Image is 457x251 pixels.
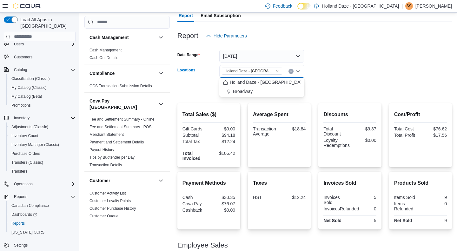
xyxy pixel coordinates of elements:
div: 9 [422,218,447,223]
a: Promotions [9,102,33,109]
a: Transfers (Classic) [9,159,46,166]
div: Subtotal [182,133,208,138]
div: 0 [361,206,376,211]
button: Close list of options [295,69,301,74]
span: Reports [9,220,76,227]
a: Transaction Details [89,163,122,167]
span: Merchant Statement [89,132,124,137]
span: Payout History [89,147,114,152]
span: Holland Daze - [GEOGRAPHIC_DATA] [225,68,274,74]
label: Locations [177,68,195,73]
div: HST [253,195,278,200]
div: Transaction Average [253,126,278,136]
a: Reports [9,220,27,227]
span: Adjustments (Classic) [9,123,76,131]
span: Classification (Classic) [11,76,50,81]
div: 5 [351,195,376,200]
a: Tips by Budtender per Day [89,155,135,160]
span: Washington CCRS [9,228,76,236]
div: 5 [351,218,376,223]
input: Dark Mode [297,3,311,10]
h3: Compliance [89,70,115,76]
div: Gift Cards [182,126,208,131]
span: Operations [14,182,33,187]
button: Customer [89,177,156,184]
span: Customers [14,55,32,60]
span: Cash Management [89,48,122,53]
span: Dashboards [9,211,76,218]
h3: Report [177,32,198,40]
span: Dashboards [11,212,37,217]
span: Customers [11,53,76,61]
span: Customer Queue [89,214,118,219]
a: Transfers [9,168,30,175]
span: Feedback [273,3,292,9]
span: Users [14,42,24,47]
span: Payment and Settlement Details [89,140,144,145]
span: Email Subscription [201,9,241,22]
span: Canadian Compliance [9,202,76,209]
p: Holland Daze - [GEOGRAPHIC_DATA] [322,2,399,10]
button: Customers [1,52,78,62]
span: Users [11,40,76,48]
button: Inventory Manager (Classic) [6,140,78,149]
span: Operations [11,180,76,188]
h2: Products Sold [394,179,447,187]
span: Transfers [11,169,27,174]
div: Total Tax [182,139,208,144]
span: Reports [14,194,27,199]
button: Broadway [219,87,304,96]
a: Inventory Manager (Classic) [9,141,62,149]
h2: Discounts [323,111,376,118]
a: Purchase Orders [9,150,43,157]
a: Canadian Compliance [9,202,51,209]
h2: Taxes [253,179,306,187]
span: My Catalog (Classic) [11,85,47,90]
div: -$9.37 [351,126,376,131]
strong: Net Sold [394,218,412,223]
div: Cova Pay [182,201,208,206]
button: Canadian Compliance [6,201,78,210]
button: Compliance [157,69,165,77]
label: Date Range [177,52,200,57]
span: Holland Daze - [GEOGRAPHIC_DATA] [230,79,307,85]
span: Inventory [14,116,30,121]
p: [PERSON_NAME] [415,2,452,10]
span: Purchase Orders [11,151,40,156]
button: Purchase Orders [6,149,78,158]
div: $17.56 [422,133,447,138]
button: Reports [1,192,78,201]
button: Cova Pay [GEOGRAPHIC_DATA] [89,98,156,110]
a: [US_STATE] CCRS [9,228,47,236]
a: Customers [11,53,35,61]
button: Hide Parameters [203,30,249,42]
div: Cash Management [84,46,170,64]
button: Cash Management [89,34,156,41]
a: Payout History [89,148,114,152]
a: Customer Loyalty Points [89,199,131,203]
span: Cash Out Details [89,55,118,60]
button: Reports [6,219,78,228]
button: Reports [11,193,30,201]
div: Customer [84,189,170,230]
span: Catalog [14,67,27,72]
span: Customer Loyalty Points [89,198,131,203]
button: Customer [157,177,165,184]
strong: Total Invoiced [182,151,201,161]
span: Settings [11,241,76,249]
span: Customer Activity List [89,191,126,196]
span: Broadway [233,88,253,95]
a: OCS Transaction Submission Details [89,84,152,88]
button: [DATE] [219,50,304,63]
button: [US_STATE] CCRS [6,228,78,237]
div: $30.35 [210,195,235,200]
p: | [401,2,403,10]
span: Holland Daze - Orangeville [222,68,282,75]
button: Inventory [1,114,78,122]
button: Cova Pay [GEOGRAPHIC_DATA] [157,100,165,108]
a: Cash Out Details [89,56,118,60]
div: $0.00 [210,208,235,213]
div: Invoices Sold [323,195,348,205]
span: Inventory Manager (Classic) [11,142,59,147]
